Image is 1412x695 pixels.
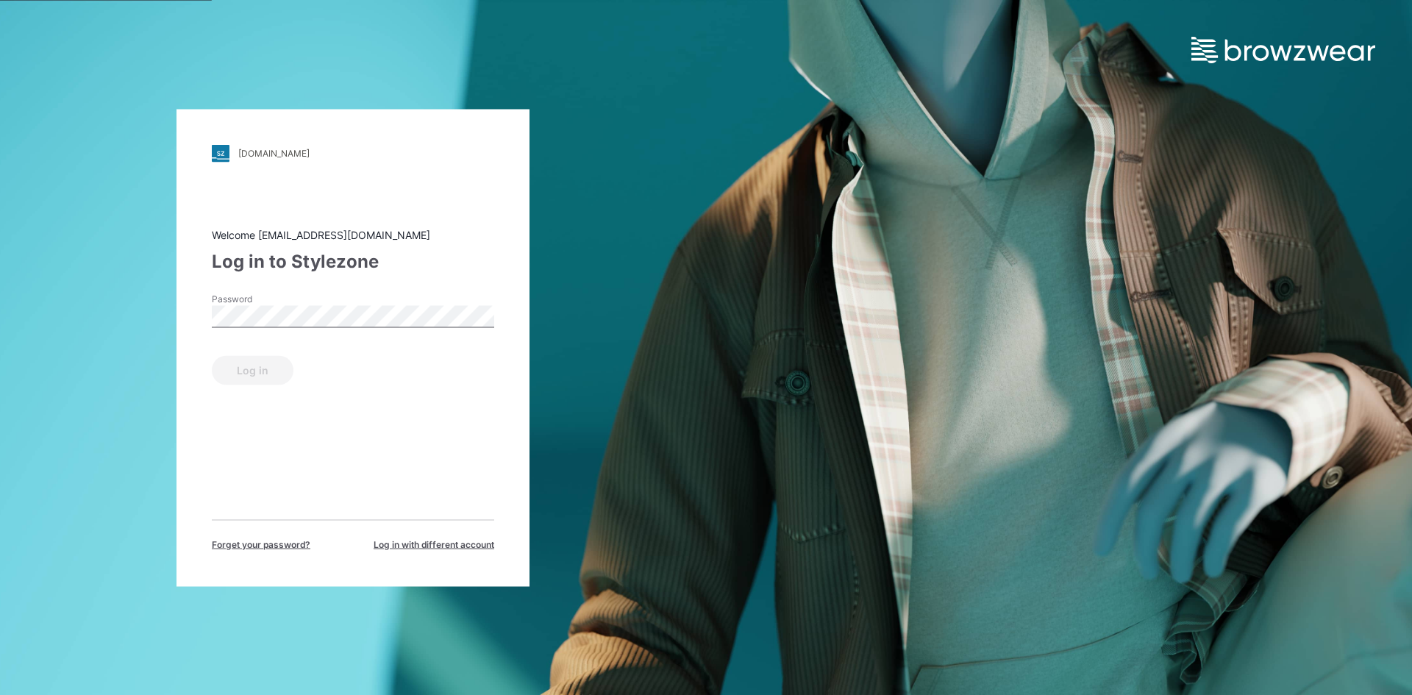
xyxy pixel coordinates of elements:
div: Welcome [EMAIL_ADDRESS][DOMAIN_NAME] [212,227,494,242]
span: Forget your password? [212,538,310,551]
span: Log in with different account [374,538,494,551]
img: stylezone-logo.562084cfcfab977791bfbf7441f1a819.svg [212,144,229,162]
label: Password [212,292,315,305]
div: [DOMAIN_NAME] [238,148,310,159]
a: [DOMAIN_NAME] [212,144,494,162]
img: browzwear-logo.e42bd6dac1945053ebaf764b6aa21510.svg [1191,37,1375,63]
div: Log in to Stylezone [212,248,494,274]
